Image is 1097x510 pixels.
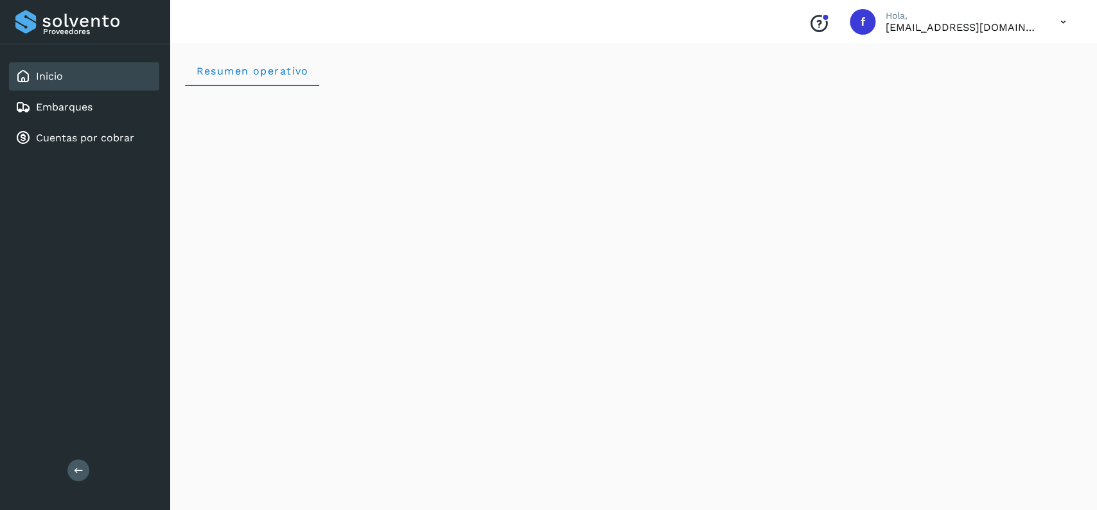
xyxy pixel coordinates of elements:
[195,65,309,77] span: Resumen operativo
[886,10,1040,21] p: Hola,
[43,27,154,36] p: Proveedores
[36,132,134,144] a: Cuentas por cobrar
[886,21,1040,33] p: facturacion@expresssanjavier.com
[36,101,92,113] a: Embarques
[9,124,159,152] div: Cuentas por cobrar
[9,62,159,91] div: Inicio
[9,93,159,121] div: Embarques
[36,70,63,82] a: Inicio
